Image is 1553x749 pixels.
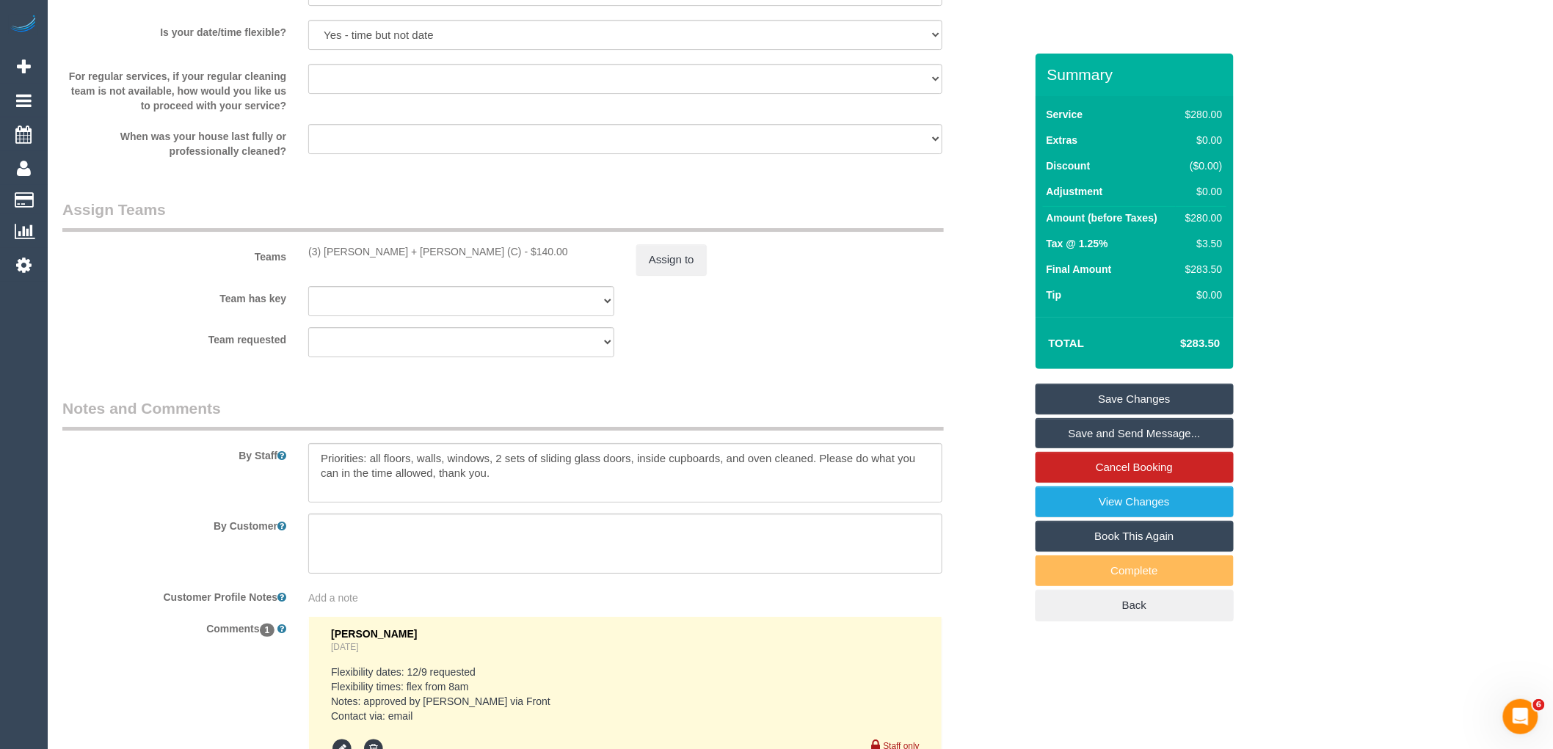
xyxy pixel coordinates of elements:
label: Comments [51,616,297,636]
label: By Customer [51,514,297,533]
a: Cancel Booking [1036,452,1234,483]
div: $3.50 [1179,236,1222,251]
a: Book This Again [1036,521,1234,552]
span: 6 [1533,699,1545,711]
label: Teams [51,244,297,264]
label: Is your date/time flexible? [51,20,297,40]
img: Automaid Logo [9,15,38,35]
iframe: Intercom live chat [1503,699,1538,734]
button: Assign to [636,244,707,275]
a: View Changes [1036,486,1234,517]
legend: Assign Teams [62,199,944,232]
label: Service [1047,107,1083,122]
a: [DATE] [331,642,358,652]
a: Save Changes [1036,384,1234,414]
label: Tax @ 1.25% [1047,236,1108,251]
span: Add a note [308,592,358,604]
a: Back [1036,590,1234,621]
div: $0.00 [1179,184,1222,199]
div: $0.00 [1179,288,1222,302]
strong: Total [1049,337,1085,349]
a: Save and Send Message... [1036,418,1234,449]
label: Team requested [51,327,297,347]
label: Tip [1047,288,1062,302]
label: Customer Profile Notes [51,585,297,604]
label: When was your house last fully or professionally cleaned? [51,124,297,158]
div: ($0.00) [1179,158,1222,173]
h4: $283.50 [1136,337,1220,350]
label: Discount [1047,158,1091,173]
label: Final Amount [1047,262,1112,277]
div: 4 hours x $35.00/hour [308,244,614,259]
h3: Summary [1047,66,1226,83]
div: $280.00 [1179,211,1222,225]
span: [PERSON_NAME] [331,628,417,640]
div: $283.50 [1179,262,1222,277]
legend: Notes and Comments [62,398,944,431]
div: $0.00 [1179,133,1222,147]
label: For regular services, if your regular cleaning team is not available, how would you like us to pr... [51,64,297,113]
label: Adjustment [1047,184,1103,199]
label: Team has key [51,286,297,306]
label: Amount (before Taxes) [1047,211,1157,225]
div: $280.00 [1179,107,1222,122]
span: 1 [260,624,275,637]
label: By Staff [51,443,297,463]
pre: Flexibility dates: 12/9 requested Flexibility times: flex from 8am Notes: approved by [PERSON_NAM... [331,665,920,723]
label: Extras [1047,133,1078,147]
